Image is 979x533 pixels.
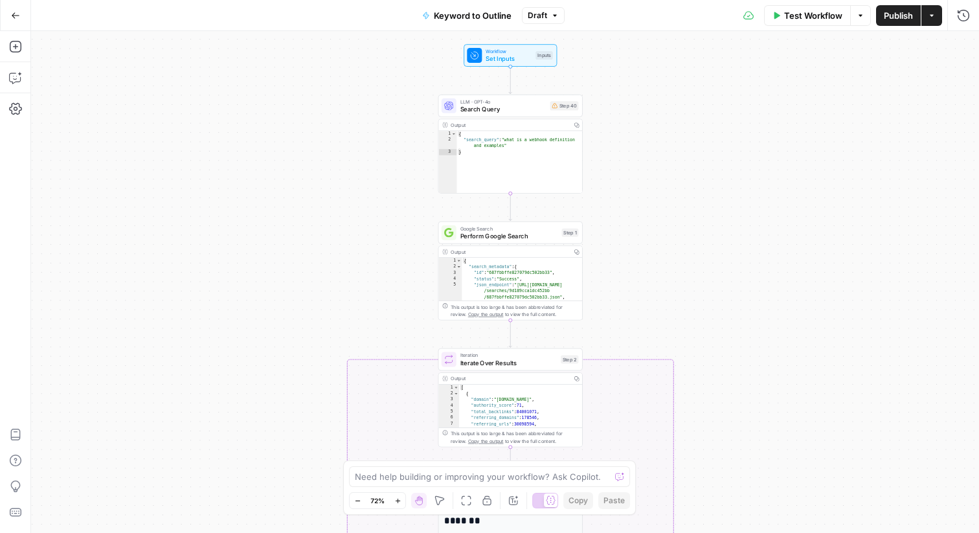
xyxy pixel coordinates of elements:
span: Iterate Over Results [460,358,557,367]
button: Publish [876,5,921,26]
span: Toggle code folding, rows 2 through 12 [453,391,458,396]
button: Test Workflow [764,5,850,26]
div: Google SearchPerform Google SearchStep 1Output{ "search_metadata":{ "id":"687fbbffe827079dc502bb3... [438,221,583,321]
g: Edge from start to step_40 [509,67,512,94]
button: Paste [598,492,630,509]
div: Step 1 [561,229,578,237]
span: Copy the output [468,312,504,317]
div: This output is too large & has been abbreviated for review. to view the full content. [451,303,578,318]
div: 3 [438,270,462,276]
span: Toggle code folding, rows 2 through 12 [456,264,462,269]
span: Publish [884,9,913,22]
div: 5 [438,409,459,414]
div: 2 [438,264,462,269]
span: Search Query [460,104,546,113]
div: This output is too large & has been abbreviated for review. to view the full content. [451,430,578,445]
div: 5 [438,282,462,301]
span: Iteration [460,352,557,359]
span: 72% [370,495,385,506]
span: Copy the output [468,438,504,444]
div: LLM · GPT-4oSearch QueryStep 40Output{ "search_query":"what is a webhook definition and examples"} [438,95,583,194]
div: 1 [438,385,459,391]
g: Edge from step_1 to step_2 [509,321,512,348]
div: 3 [438,397,459,403]
span: LLM · GPT-4o [460,98,546,106]
div: 6 [438,415,459,421]
div: 1 [438,131,456,137]
span: Google Search [460,225,558,232]
span: Toggle code folding, rows 1 through 117 [456,258,462,264]
span: Draft [528,10,547,21]
span: Toggle code folding, rows 1 through 13 [453,385,458,391]
span: Paste [603,495,625,506]
span: Perform Google Search [460,231,558,240]
span: Set Inputs [486,54,532,63]
div: 2 [438,391,459,396]
div: WorkflowSet InputsInputs [438,44,583,67]
div: Step 2 [561,356,578,364]
div: Output [451,121,568,129]
div: 4 [438,403,459,409]
div: Step 40 [550,101,578,110]
button: Copy [563,492,593,509]
span: Workflow [486,47,532,55]
span: Copy [568,495,588,506]
div: 1 [438,258,462,264]
button: Draft [522,7,565,24]
div: 4 [438,276,462,282]
div: Inputs [535,51,553,60]
g: Edge from step_40 to step_1 [509,194,512,221]
div: Output [451,248,568,256]
div: 2 [438,137,456,150]
span: Toggle code folding, rows 1 through 3 [451,131,456,137]
div: 7 [438,421,459,427]
div: 3 [438,149,456,155]
div: Output [451,375,568,383]
span: Test Workflow [784,9,842,22]
button: Keyword to Outline [414,5,519,26]
div: IterationIterate Over ResultsStep 2Output[ { "domain":"[DOMAIN_NAME]", "authority_score":71, "tot... [438,348,583,448]
span: Keyword to Outline [434,9,512,22]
